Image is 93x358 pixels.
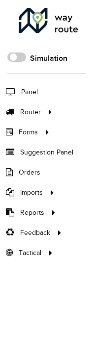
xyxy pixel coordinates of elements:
[20,187,43,198] span: Imports
[30,52,67,64] label: Simulation
[20,147,73,157] span: Suggestion Panel
[20,228,50,238] span: Feedback
[20,207,44,218] span: Reports
[19,127,38,137] span: Forms
[19,167,40,178] span: Orders
[21,87,38,97] span: Panel
[20,107,41,117] span: Router
[19,248,41,258] span: Tactical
